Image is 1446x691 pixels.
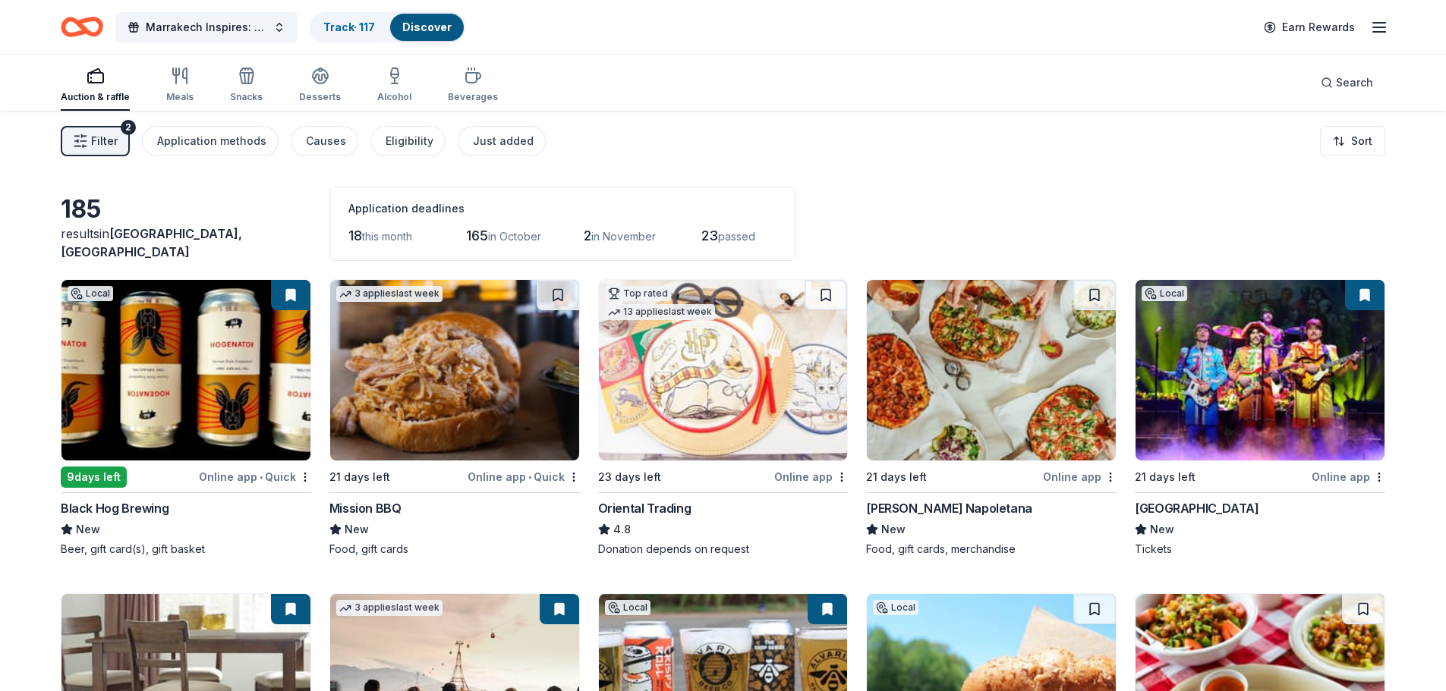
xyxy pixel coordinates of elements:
[336,286,443,302] div: 3 applies last week
[1351,132,1372,150] span: Sort
[142,126,279,156] button: Application methods
[402,20,452,33] a: Discover
[323,20,375,33] a: Track· 117
[230,61,263,111] button: Snacks
[1320,126,1385,156] button: Sort
[166,61,194,111] button: Meals
[329,279,580,557] a: Image for Mission BBQ3 applieslast week21 days leftOnline app•QuickMission BBQNewFood, gift cards
[881,520,906,539] span: New
[299,91,341,103] div: Desserts
[718,230,755,243] span: passed
[873,600,918,615] div: Local
[1312,467,1385,486] div: Online app
[61,499,169,517] div: Black Hog Brewing
[1135,468,1196,486] div: 21 days left
[1336,74,1373,92] span: Search
[61,226,242,259] span: [GEOGRAPHIC_DATA], [GEOGRAPHIC_DATA]
[345,520,369,539] span: New
[528,471,531,483] span: •
[1135,542,1385,557] div: Tickets
[329,542,580,557] div: Food, gift cards
[61,466,127,488] div: 9 days left
[1255,14,1364,41] a: Earn Rewards
[61,279,311,557] a: Image for Black Hog BrewingLocal9days leftOnline app•QuickBlack Hog BrewingNewBeer, gift card(s),...
[61,226,242,259] span: in
[1309,68,1385,98] button: Search
[61,9,103,45] a: Home
[330,280,579,460] img: Image for Mission BBQ
[157,132,266,150] div: Application methods
[473,132,534,150] div: Just added
[310,12,465,42] button: Track· 117Discover
[329,499,402,517] div: Mission BBQ
[866,542,1117,557] div: Food, gift cards, merchandise
[598,468,661,486] div: 23 days left
[605,600,651,615] div: Local
[598,499,691,517] div: Oriental Trading
[260,471,263,483] span: •
[1135,499,1259,517] div: [GEOGRAPHIC_DATA]
[377,91,411,103] div: Alcohol
[448,91,498,103] div: Beverages
[866,468,927,486] div: 21 days left
[115,12,298,42] button: Marrakech Inspires: An Evening of Possibility Cocktail Party & Auction
[1043,467,1117,486] div: Online app
[613,520,631,539] span: 4.8
[61,126,130,156] button: Filter2
[61,225,311,261] div: results
[348,228,362,243] span: 18
[377,61,411,111] button: Alcohol
[61,542,311,557] div: Beer, gift card(s), gift basket
[230,91,263,103] div: Snacks
[774,467,848,486] div: Online app
[370,126,446,156] button: Eligibility
[61,91,130,103] div: Auction & raffle
[605,304,715,320] div: 13 applies last week
[291,126,358,156] button: Causes
[306,132,346,150] div: Causes
[866,499,1032,517] div: [PERSON_NAME] Napoletana
[458,126,546,156] button: Just added
[336,600,443,616] div: 3 applies last week
[599,280,848,460] img: Image for Oriental Trading
[146,18,267,36] span: Marrakech Inspires: An Evening of Possibility Cocktail Party & Auction
[386,132,433,150] div: Eligibility
[61,280,310,460] img: Image for Black Hog Brewing
[605,286,671,301] div: Top rated
[466,228,488,243] span: 165
[468,467,580,486] div: Online app Quick
[199,467,311,486] div: Online app Quick
[1142,286,1187,301] div: Local
[584,228,591,243] span: 2
[299,61,341,111] button: Desserts
[598,542,849,557] div: Donation depends on request
[68,286,113,301] div: Local
[348,199,777,218] div: Application deadlines
[1150,520,1174,539] span: New
[701,228,718,243] span: 23
[1136,280,1385,460] img: Image for Palace Theater
[867,280,1116,460] img: Image for Frank Pepe Pizzeria Napoletana
[1135,279,1385,557] a: Image for Palace TheaterLocal21 days leftOnline app[GEOGRAPHIC_DATA]NewTickets
[362,230,412,243] span: this month
[166,91,194,103] div: Meals
[61,194,311,225] div: 185
[488,230,541,243] span: in October
[866,279,1117,557] a: Image for Frank Pepe Pizzeria Napoletana21 days leftOnline app[PERSON_NAME] NapoletanaNewFood, gi...
[76,520,100,539] span: New
[91,132,118,150] span: Filter
[121,120,136,135] div: 2
[598,279,849,557] a: Image for Oriental TradingTop rated13 applieslast week23 days leftOnline appOriental Trading4.8Do...
[448,61,498,111] button: Beverages
[329,468,390,486] div: 21 days left
[591,230,656,243] span: in November
[61,61,130,111] button: Auction & raffle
